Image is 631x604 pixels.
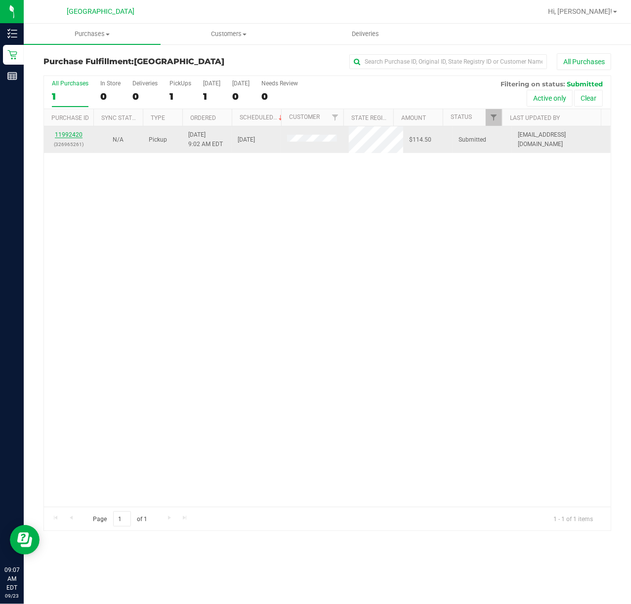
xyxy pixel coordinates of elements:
div: PickUps [169,80,191,87]
inline-svg: Inventory [7,29,17,38]
a: Customers [161,24,297,44]
a: Customer [289,113,320,120]
div: 0 [100,91,121,102]
div: All Purchases [52,80,88,87]
input: Search Purchase ID, Original ID, State Registry ID or Customer Name... [349,54,547,69]
inline-svg: Reports [7,71,17,81]
a: Deliveries [297,24,434,44]
p: 09/23 [4,592,19,600]
a: Status [451,113,472,120]
span: Hi, [PERSON_NAME]! [548,7,612,15]
a: Purchases [24,24,161,44]
span: $114.50 [409,135,431,145]
a: Type [151,114,165,121]
a: State Registry ID [352,114,404,121]
button: All Purchases [557,53,611,70]
div: [DATE] [203,80,220,87]
span: Not Applicable [113,136,124,143]
p: (326965261) [50,140,87,149]
span: Pickup [149,135,167,145]
span: 1 - 1 of 1 items [546,511,601,526]
div: 1 [203,91,220,102]
a: Purchase ID [51,114,89,121]
a: Filter [327,109,343,126]
span: Purchases [24,30,161,38]
div: In Store [100,80,121,87]
a: Scheduled [240,114,285,121]
div: [DATE] [232,80,250,87]
span: [GEOGRAPHIC_DATA] [134,57,224,66]
div: 0 [261,91,298,102]
a: Last Updated By [510,114,560,121]
button: Active only [527,90,573,107]
span: [DATE] 9:02 AM EDT [188,130,223,149]
inline-svg: Retail [7,50,17,60]
span: Page of 1 [84,511,156,527]
span: [GEOGRAPHIC_DATA] [67,7,135,16]
a: Amount [401,114,426,121]
span: Filtering on status: [501,80,565,88]
a: Sync Status [101,114,139,121]
span: Deliveries [338,30,392,38]
span: [EMAIL_ADDRESS][DOMAIN_NAME] [518,130,605,149]
button: N/A [113,135,124,145]
span: Submitted [459,135,486,145]
button: Clear [574,90,603,107]
span: Customers [161,30,297,38]
a: Filter [486,109,502,126]
span: Submitted [567,80,603,88]
div: Needs Review [261,80,298,87]
span: [DATE] [238,135,255,145]
div: Deliveries [132,80,158,87]
div: 0 [232,91,250,102]
div: 1 [52,91,88,102]
a: 11992420 [55,131,83,138]
h3: Purchase Fulfillment: [43,57,233,66]
a: Ordered [190,114,216,121]
input: 1 [113,511,131,527]
iframe: Resource center [10,525,40,555]
p: 09:07 AM EDT [4,566,19,592]
div: 0 [132,91,158,102]
div: 1 [169,91,191,102]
